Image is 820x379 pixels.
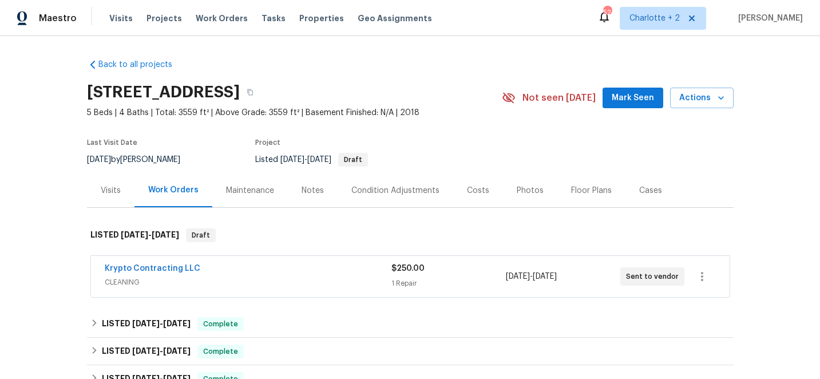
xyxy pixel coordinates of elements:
span: [DATE] [121,231,148,239]
span: Maestro [39,13,77,24]
span: Charlotte + 2 [629,13,680,24]
span: [DATE] [163,347,191,355]
span: - [121,231,179,239]
a: Krypto Contracting LLC [105,264,200,273]
div: Visits [101,185,121,196]
div: Cases [639,185,662,196]
a: Back to all projects [87,59,197,70]
span: Complete [199,346,243,357]
span: Geo Assignments [358,13,432,24]
span: Listed [255,156,368,164]
div: 1 Repair [391,278,506,289]
span: [DATE] [307,156,331,164]
span: - [506,271,557,282]
span: Tasks [262,14,286,22]
span: [DATE] [87,156,111,164]
div: LISTED [DATE]-[DATE]Complete [87,310,734,338]
div: Work Orders [148,184,199,196]
div: LISTED [DATE]-[DATE]Draft [87,217,734,254]
span: 5 Beds | 4 Baths | Total: 3559 ft² | Above Grade: 3559 ft² | Basement Finished: N/A | 2018 [87,107,502,119]
span: Draft [339,156,367,163]
span: CLEANING [105,277,391,288]
span: Mark Seen [612,91,654,105]
button: Copy Address [240,82,260,102]
span: Projects [146,13,182,24]
span: Last Visit Date [87,139,137,146]
span: Work Orders [196,13,248,24]
button: Mark Seen [603,88,663,109]
span: [DATE] [280,156,304,164]
div: Photos [517,185,544,196]
span: [DATE] [132,319,160,327]
div: Notes [302,185,324,196]
div: Costs [467,185,489,196]
span: Visits [109,13,133,24]
div: Maintenance [226,185,274,196]
span: Sent to vendor [626,271,683,282]
span: [PERSON_NAME] [734,13,803,24]
div: Condition Adjustments [351,185,439,196]
h6: LISTED [102,345,191,358]
span: - [132,347,191,355]
span: - [280,156,331,164]
span: $250.00 [391,264,425,273]
h6: LISTED [90,228,179,242]
span: [DATE] [533,273,557,281]
h6: LISTED [102,317,191,331]
span: [DATE] [506,273,530,281]
span: [DATE] [152,231,179,239]
span: Draft [187,230,215,241]
button: Actions [670,88,734,109]
span: [DATE] [132,347,160,355]
div: by [PERSON_NAME] [87,153,194,167]
span: - [132,319,191,327]
span: [DATE] [163,319,191,327]
span: Actions [679,91,724,105]
span: Not seen [DATE] [522,92,596,104]
span: Complete [199,318,243,330]
span: Properties [299,13,344,24]
span: Project [255,139,280,146]
div: Floor Plans [571,185,612,196]
div: LISTED [DATE]-[DATE]Complete [87,338,734,365]
h2: [STREET_ADDRESS] [87,86,240,98]
div: 52 [603,7,611,18]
